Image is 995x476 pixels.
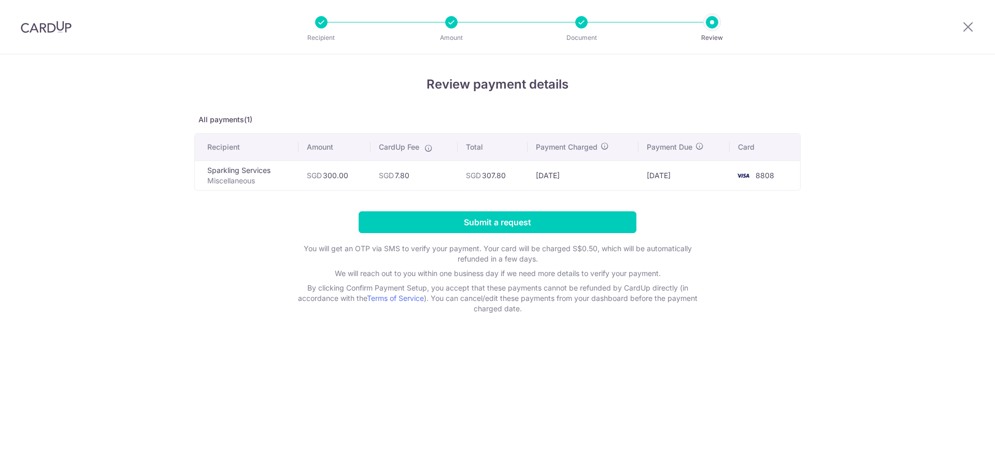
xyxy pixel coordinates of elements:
[359,211,636,233] input: Submit a request
[458,161,528,190] td: 307.80
[466,171,481,180] span: SGD
[528,161,638,190] td: [DATE]
[379,142,419,152] span: CardUp Fee
[371,161,458,190] td: 7.80
[194,114,801,125] p: All payments(1)
[290,283,705,314] p: By clicking Confirm Payment Setup, you accept that these payments cannot be refunded by CardUp di...
[733,169,754,182] img: <span class="translation_missing" title="translation missing: en.account_steps.new_confirm_form.b...
[194,75,801,94] h4: Review payment details
[307,171,322,180] span: SGD
[543,33,620,43] p: Document
[298,134,371,161] th: Amount
[283,33,360,43] p: Recipient
[195,134,298,161] th: Recipient
[638,161,730,190] td: [DATE]
[290,243,705,264] p: You will get an OTP via SMS to verify your payment. Your card will be charged S$0.50, which will ...
[647,142,692,152] span: Payment Due
[929,445,985,471] iframe: Opens a widget where you can find more information
[674,33,750,43] p: Review
[458,134,528,161] th: Total
[379,171,394,180] span: SGD
[298,161,371,190] td: 300.00
[413,33,490,43] p: Amount
[207,176,290,186] p: Miscellaneous
[195,161,298,190] td: Sparkling Services
[21,21,72,33] img: CardUp
[730,134,800,161] th: Card
[290,268,705,279] p: We will reach out to you within one business day if we need more details to verify your payment.
[536,142,598,152] span: Payment Charged
[367,294,424,302] a: Terms of Service
[756,171,774,180] span: 8808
